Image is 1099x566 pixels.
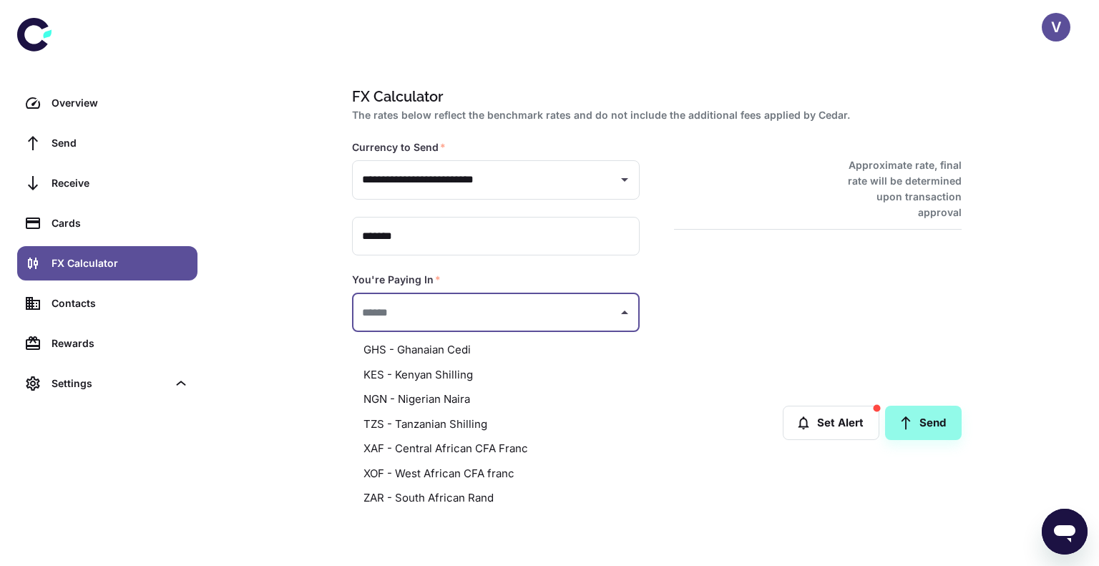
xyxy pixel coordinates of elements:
a: Cards [17,206,197,240]
button: Close [615,303,635,323]
div: Settings [17,366,197,401]
a: Overview [17,86,197,120]
a: Rewards [17,326,197,361]
div: Contacts [52,296,189,311]
div: Receive [52,175,189,191]
li: KES - Kenyan Shilling [352,363,640,388]
button: V [1042,13,1070,42]
label: You're Paying In [352,273,441,287]
li: NGN - Nigerian Naira [352,387,640,412]
iframe: Button to launch messaging window [1042,509,1088,555]
div: Rewards [52,336,189,351]
a: Send [885,406,962,440]
li: XOF - West African CFA franc [352,462,640,487]
h6: Approximate rate, final rate will be determined upon transaction approval [832,157,962,220]
button: Set Alert [783,406,879,440]
li: GHS - Ghanaian Cedi [352,338,640,363]
li: TZS - Tanzanian Shilling [352,412,640,437]
div: Send [52,135,189,151]
a: Contacts [17,286,197,321]
div: FX Calculator [52,255,189,271]
div: Cards [52,215,189,231]
a: Send [17,126,197,160]
a: Receive [17,166,197,200]
li: ZAR - South African Rand [352,486,640,511]
li: XAF - Central African CFA Franc [352,436,640,462]
button: Open [615,170,635,190]
div: Settings [52,376,167,391]
label: Currency to Send [352,140,446,155]
a: FX Calculator [17,246,197,280]
h1: FX Calculator [352,86,956,107]
div: Overview [52,95,189,111]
